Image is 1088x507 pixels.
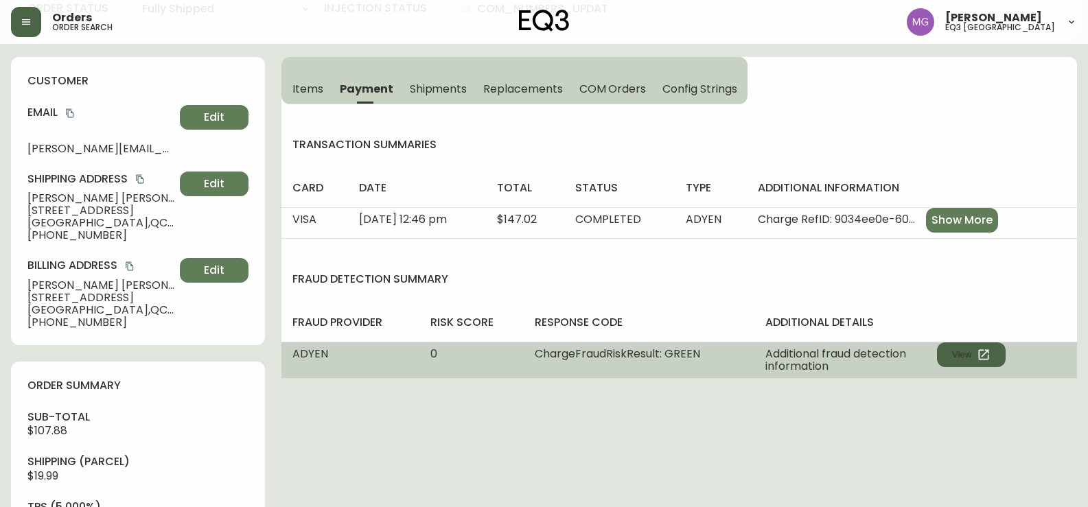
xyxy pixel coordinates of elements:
span: $147.02 [497,211,537,227]
span: $107.88 [27,423,67,438]
h4: Email [27,105,174,120]
span: Edit [204,110,224,125]
h4: sub-total [27,410,248,425]
span: [GEOGRAPHIC_DATA] , QC , G1R 4G5 , CA [27,217,174,229]
span: Shipments [410,82,467,96]
span: [PERSON_NAME][EMAIL_ADDRESS][PERSON_NAME][DOMAIN_NAME] [27,143,174,155]
span: VISA [292,211,316,227]
span: [PERSON_NAME] [PERSON_NAME] [27,192,174,204]
h4: additional details [765,315,1066,330]
img: logo [519,10,570,32]
h4: status [575,180,664,196]
span: 0 [430,346,437,362]
h4: Shipping ( Parcel ) [27,454,248,469]
span: ADYEN [292,346,328,362]
h4: additional information [758,180,1066,196]
h4: order summary [27,378,248,393]
button: Show More [926,208,998,233]
button: copy [63,106,77,120]
span: Charge RefID: 9034ee0e-6098-4d84-b91c-ffd7e0667756 [758,213,921,226]
button: View [937,342,1006,367]
img: de8837be2a95cd31bb7c9ae23fe16153 [907,8,934,36]
h4: fraud detection summary [281,272,1077,287]
span: Additional fraud detection information [765,348,937,373]
span: [STREET_ADDRESS] [27,204,174,217]
span: [PERSON_NAME] [945,12,1042,23]
button: copy [123,259,137,273]
h4: type [686,180,737,196]
h4: transaction summaries [281,137,1077,152]
span: Orders [52,12,92,23]
h4: total [497,180,553,196]
h4: risk score [430,315,513,330]
h4: Shipping Address [27,172,174,187]
span: Edit [204,176,224,191]
h4: Billing Address [27,258,174,273]
span: $19.99 [27,468,58,484]
span: [PHONE_NUMBER] [27,316,174,329]
h4: response code [535,315,743,330]
span: ADYEN [686,211,721,227]
span: [PHONE_NUMBER] [27,229,174,241]
h4: card [292,180,337,196]
span: COMPLETED [575,211,641,227]
span: [GEOGRAPHIC_DATA] , QC , G1R 4G5 , CA [27,304,174,316]
h4: fraud provider [292,315,408,330]
button: copy [133,172,147,186]
h5: eq3 [GEOGRAPHIC_DATA] [945,23,1055,32]
h4: customer [27,73,248,89]
span: [DATE] 12:46 pm [359,211,447,227]
span: [STREET_ADDRESS] [27,292,174,304]
span: Payment [340,82,393,96]
span: COM Orders [579,82,647,96]
span: Edit [204,263,224,278]
h5: order search [52,23,113,32]
button: Edit [180,105,248,130]
button: Edit [180,258,248,283]
span: [PERSON_NAME] [PERSON_NAME] [27,279,174,292]
span: ChargeFraudRiskResult: GREEN [535,346,700,362]
h4: date [359,180,475,196]
span: Items [292,82,323,96]
span: Replacements [483,82,562,96]
span: Show More [931,213,993,228]
button: Edit [180,172,248,196]
span: Config Strings [662,82,737,96]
